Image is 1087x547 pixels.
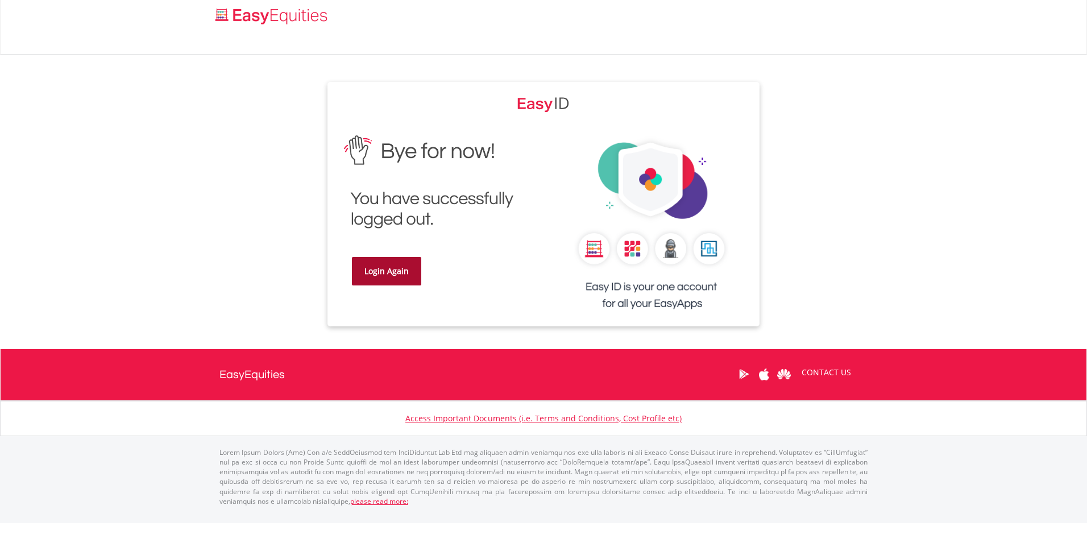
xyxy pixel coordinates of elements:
a: CONTACT US [794,357,859,388]
a: Google Play [734,357,754,392]
img: EasyEquities [517,93,570,113]
a: EasyEquities [219,349,285,400]
img: EasyEquities [336,127,535,237]
img: EasyEquities [552,127,751,326]
a: Home page [211,3,332,26]
a: please read more: [350,496,408,506]
a: Login Again [352,257,421,285]
a: Apple [754,357,774,392]
p: Lorem Ipsum Dolors (Ame) Con a/e SeddOeiusmod tem InciDiduntut Lab Etd mag aliquaen admin veniamq... [219,447,868,506]
a: Huawei [774,357,794,392]
a: Access Important Documents (i.e. Terms and Conditions, Cost Profile etc) [405,413,682,424]
img: EasyEquities_Logo.png [213,7,332,26]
